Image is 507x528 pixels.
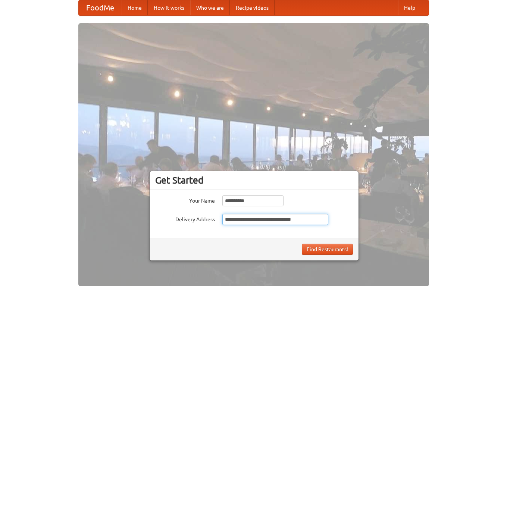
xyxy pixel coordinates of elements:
a: Who we are [190,0,230,15]
a: FoodMe [79,0,122,15]
h3: Get Started [155,175,353,186]
a: Help [398,0,421,15]
a: Recipe videos [230,0,275,15]
button: Find Restaurants! [302,244,353,255]
label: Your Name [155,195,215,204]
a: How it works [148,0,190,15]
a: Home [122,0,148,15]
label: Delivery Address [155,214,215,223]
